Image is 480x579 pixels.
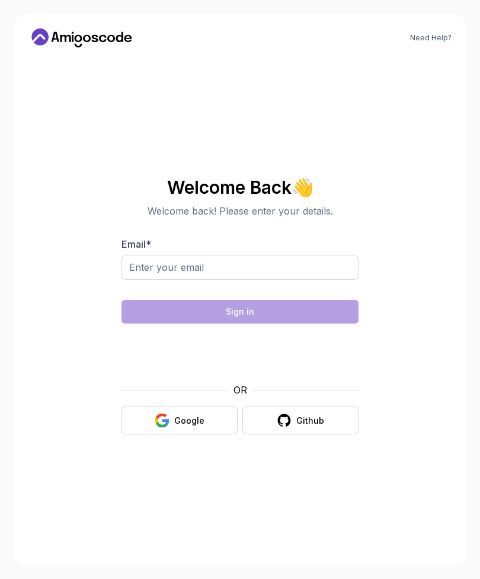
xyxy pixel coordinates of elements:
[121,238,151,250] label: Email *
[242,407,359,434] button: Github
[226,306,254,318] div: Sign in
[121,255,359,280] input: Enter your email
[233,383,247,397] p: OR
[121,204,359,218] p: Welcome back! Please enter your details.
[296,415,324,427] div: Github
[121,178,359,197] h2: Welcome Back
[121,300,359,324] button: Sign in
[28,28,135,47] a: Home link
[121,407,238,434] button: Google
[291,177,314,198] span: 👋
[410,33,452,43] a: Need Help?
[174,415,204,427] div: Google
[407,505,480,561] iframe: chat widget
[151,331,329,376] iframe: Widget mit Kontrollkästchen für die hCaptcha-Sicherheitsabfrage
